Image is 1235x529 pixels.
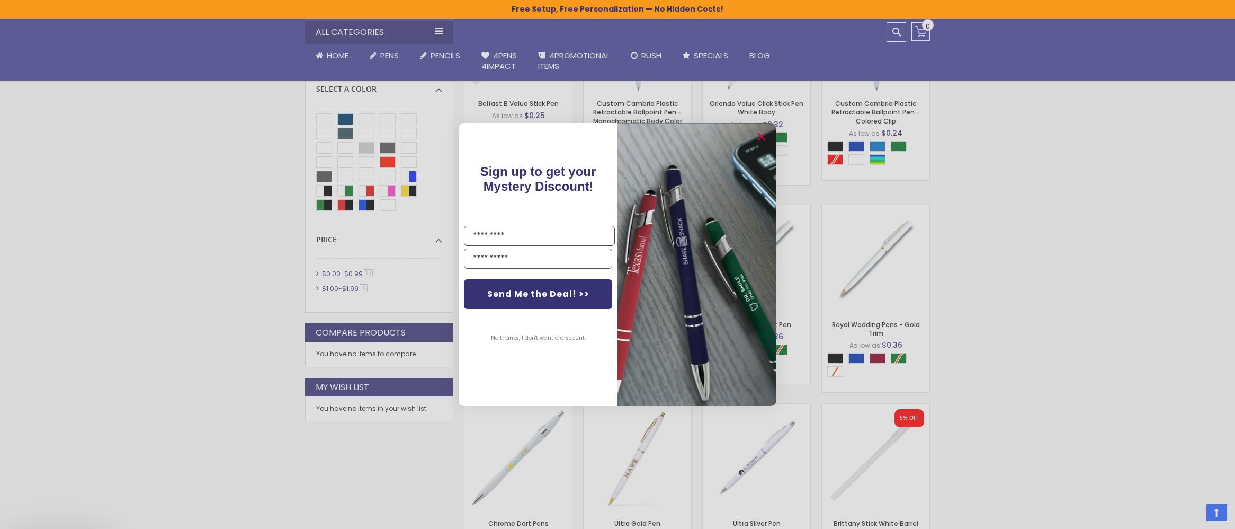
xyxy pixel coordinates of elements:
[464,279,612,309] button: Send Me the Deal! >>
[480,164,596,193] span: Sign up to get your Mystery Discount
[486,325,591,351] button: No thanks, I don't want a discount.
[617,123,776,405] img: pop-up-image
[480,164,596,193] span: !
[753,128,770,145] button: Close dialog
